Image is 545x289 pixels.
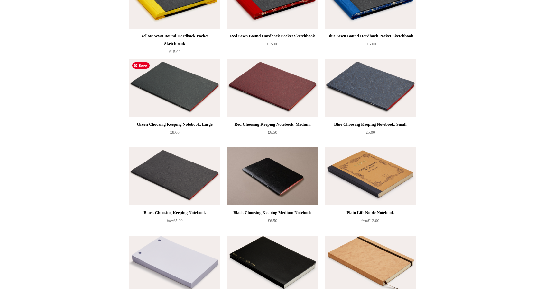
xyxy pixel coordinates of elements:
[268,218,277,223] span: £6.50
[129,209,220,235] a: Black Choosing Keeping Notebook from£5.00
[131,32,219,48] div: Yellow Sewn Bound Hardback Pocket Sketchbook
[228,120,317,128] div: Red Choosing Keeping Notebook, Medium
[227,147,318,205] img: Black Choosing Keeping Medium Notebook
[325,32,416,58] a: Blue Sewn Bound Hardback Pocket Sketchbook £15.00
[228,32,317,40] div: Red Sewn Bound Hardback Pocket Sketchbook
[361,218,379,223] span: £12.00
[167,218,182,223] span: £5.00
[129,32,220,58] a: Yellow Sewn Bound Hardback Pocket Sketchbook £15.00
[365,41,376,46] span: £15.00
[131,209,219,216] div: Black Choosing Keeping Notebook
[326,32,414,40] div: Blue Sewn Bound Hardback Pocket Sketchbook
[326,209,414,216] div: Plain Life Noble Notebook
[325,147,416,205] a: Plain Life Noble Notebook Plain Life Noble Notebook
[228,209,317,216] div: Black Choosing Keeping Medium Notebook
[169,49,180,54] span: £15.00
[129,120,220,147] a: Green Choosing Keeping Notebook, Large £8.00
[268,130,277,135] span: £6.50
[267,41,278,46] span: £15.00
[131,120,219,128] div: Green Choosing Keeping Notebook, Large
[129,59,220,117] img: Green Choosing Keeping Notebook, Large
[325,147,416,205] img: Plain Life Noble Notebook
[227,32,318,58] a: Red Sewn Bound Hardback Pocket Sketchbook £15.00
[227,147,318,205] a: Black Choosing Keeping Medium Notebook Black Choosing Keeping Medium Notebook
[325,209,416,235] a: Plain Life Noble Notebook from£12.00
[170,130,179,135] span: £8.00
[325,59,416,117] a: Blue Choosing Keeping Notebook, Small Blue Choosing Keeping Notebook, Small
[361,219,368,223] span: from
[167,219,173,223] span: from
[325,59,416,117] img: Blue Choosing Keeping Notebook, Small
[326,120,414,128] div: Blue Choosing Keeping Notebook, Small
[227,59,318,117] a: Red Choosing Keeping Notebook, Medium Red Choosing Keeping Notebook, Medium
[129,147,220,205] img: Black Choosing Keeping Notebook
[129,59,220,117] a: Green Choosing Keeping Notebook, Large Green Choosing Keeping Notebook, Large
[325,120,416,147] a: Blue Choosing Keeping Notebook, Small £5.00
[129,147,220,205] a: Black Choosing Keeping Notebook Black Choosing Keeping Notebook
[227,120,318,147] a: Red Choosing Keeping Notebook, Medium £6.50
[227,209,318,235] a: Black Choosing Keeping Medium Notebook £6.50
[365,130,375,135] span: £5.00
[132,62,150,69] span: Save
[227,59,318,117] img: Red Choosing Keeping Notebook, Medium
